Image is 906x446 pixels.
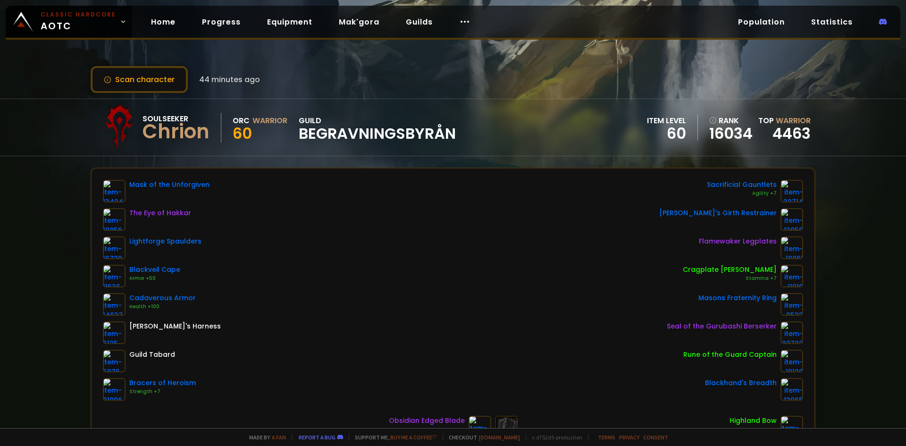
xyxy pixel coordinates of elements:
[349,434,437,441] span: Support me,
[233,123,252,144] span: 60
[667,321,777,331] div: Seal of the Gurubashi Berserker
[780,416,803,438] img: item-19114
[129,180,210,190] div: Mask of the Unforgiven
[233,115,250,126] div: Orc
[129,208,191,218] div: The Eye of Hakkar
[479,434,520,441] a: [DOMAIN_NAME]
[647,126,686,141] div: 60
[143,12,183,32] a: Home
[705,378,777,388] div: Blackhand's Breadth
[683,275,777,282] div: Stamina +7
[299,126,456,141] span: BEGRAVNINGSBYRÅN
[707,180,777,190] div: Sacrificial Gauntlets
[647,115,686,126] div: item level
[199,74,260,85] span: 44 minutes ago
[643,434,668,441] a: Consent
[659,208,777,218] div: [PERSON_NAME]'s Girth Restrainer
[469,416,491,438] img: item-18822
[129,321,221,331] div: [PERSON_NAME]'s Harness
[780,350,803,372] img: item-19120
[41,10,116,19] small: Classic Hardcore
[526,434,582,441] span: v. d752d5 - production
[390,434,437,441] a: Buy me a coffee
[129,303,196,311] div: Health +100
[41,10,116,33] span: AOTC
[129,275,180,282] div: Armor +50
[129,236,201,246] div: Lightforge Spaulders
[699,236,777,246] div: Flamewaker Legplates
[194,12,248,32] a: Progress
[683,350,777,360] div: Rune of the Guard Captain
[780,378,803,401] img: item-13965
[780,236,803,259] img: item-18861
[780,293,803,316] img: item-9533
[730,12,792,32] a: Population
[129,378,196,388] div: Bracers of Heroism
[103,208,126,231] img: item-19856
[707,190,777,197] div: Agility +7
[272,434,286,441] a: a fan
[598,434,615,441] a: Terms
[103,265,126,287] img: item-11626
[299,115,456,141] div: guild
[129,293,196,303] div: Cadaverous Armor
[6,6,132,38] a: Classic HardcoreAOTC
[709,126,753,141] a: 16034
[129,388,196,396] div: Strength +7
[772,123,811,144] a: 4463
[730,416,777,426] div: Highland Bow
[331,12,387,32] a: Mak'gora
[129,350,175,360] div: Guild Tabard
[91,66,188,93] button: Scan character
[443,434,520,441] span: Checkout
[398,12,440,32] a: Guilds
[299,434,336,441] a: Report a bug
[780,321,803,344] img: item-22722
[698,293,777,303] div: Masons Fraternity Ring
[389,416,465,426] div: Obsidian Edged Blade
[103,180,126,202] img: item-13404
[780,265,803,287] img: item-11919
[619,434,639,441] a: Privacy
[709,115,753,126] div: rank
[780,208,803,231] img: item-13959
[103,378,126,401] img: item-21996
[780,180,803,202] img: item-22714
[804,12,860,32] a: Statistics
[260,12,320,32] a: Equipment
[143,113,210,125] div: Soulseeker
[103,293,126,316] img: item-14637
[143,125,210,139] div: Chrion
[252,115,287,126] div: Warrior
[129,265,180,275] div: Blackveil Cape
[683,265,777,275] div: Cragplate [PERSON_NAME]
[103,350,126,372] img: item-5976
[243,434,286,441] span: Made by
[103,236,126,259] img: item-16729
[103,321,126,344] img: item-6125
[758,115,811,126] div: Top
[776,115,811,126] span: Warrior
